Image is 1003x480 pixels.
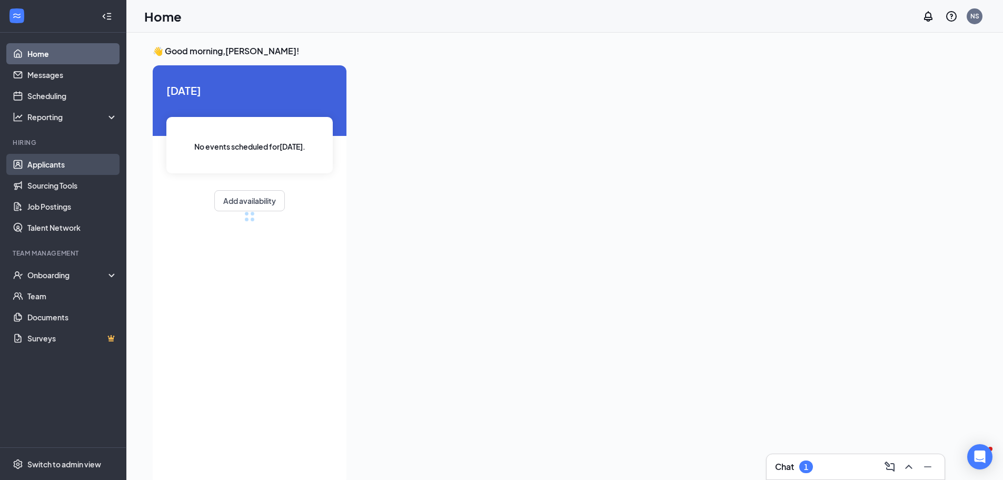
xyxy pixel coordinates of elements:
div: loading meetings... [244,211,255,222]
div: NS [970,12,979,21]
svg: Collapse [102,11,112,22]
svg: Analysis [13,112,23,122]
a: Sourcing Tools [27,175,117,196]
svg: ComposeMessage [883,461,896,473]
button: Minimize [919,458,936,475]
button: ChevronUp [900,458,917,475]
svg: UserCheck [13,270,23,280]
a: Documents [27,307,117,328]
div: Hiring [13,138,115,147]
span: [DATE] [166,82,333,99]
h1: Home [144,7,182,25]
span: No events scheduled for [DATE] . [194,141,305,152]
div: Open Intercom Messenger [967,444,992,469]
svg: Notifications [922,10,935,23]
svg: Minimize [921,461,934,473]
div: Switch to admin view [27,459,101,469]
div: Onboarding [27,270,108,280]
a: Team [27,286,117,307]
div: 1 [804,463,808,472]
h3: Chat [775,461,794,473]
a: Messages [27,64,117,85]
a: Scheduling [27,85,117,106]
button: ComposeMessage [881,458,898,475]
svg: ChevronUp [902,461,915,473]
div: Team Management [13,249,115,258]
h3: 👋 Good morning, [PERSON_NAME] ! [153,45,945,57]
a: Job Postings [27,196,117,217]
a: SurveysCrown [27,328,117,349]
svg: Settings [13,459,23,469]
div: Reporting [27,112,118,122]
a: Home [27,43,117,64]
a: Applicants [27,154,117,175]
svg: QuestionInfo [945,10,958,23]
svg: WorkstreamLogo [12,11,22,21]
a: Talent Network [27,217,117,238]
button: Add availability [214,190,285,211]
